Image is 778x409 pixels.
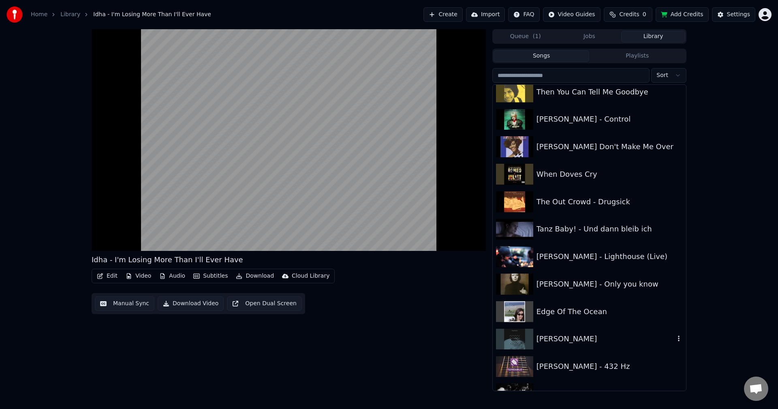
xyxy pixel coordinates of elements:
div: Cloud Library [292,272,329,280]
div: [PERSON_NAME] - Lighthouse (Live) [536,251,683,262]
span: Sort [656,71,668,79]
button: Video [122,270,154,282]
button: Create [423,7,463,22]
div: Open de chat [744,377,768,401]
button: Jobs [558,31,622,43]
div: [PERSON_NAME] - Control [536,113,683,125]
button: Subtitles [190,270,231,282]
button: Credits0 [604,7,652,22]
div: Then You Can Tell Me Goodbye [536,86,683,98]
div: Idha - I'm Losing More Than I'll Ever Have [92,254,243,266]
span: 0 [643,11,646,19]
button: Video Guides [543,7,601,22]
button: Manual Sync [95,296,154,311]
a: Library [60,11,80,19]
span: Idha - I'm Losing More Than I'll Ever Have [93,11,211,19]
button: Add Credits [656,7,709,22]
div: [PERSON_NAME] [536,333,675,345]
div: The Out Crowd - Drugsick [536,196,683,208]
button: Open Dual Screen [227,296,302,311]
div: Edge Of The Ocean [536,306,683,317]
button: Playlists [589,50,685,62]
div: When Doves Cry [536,169,683,180]
button: Settings [712,7,755,22]
button: Import [466,7,505,22]
button: Download Video [158,296,224,311]
button: Audio [156,270,188,282]
div: [PERSON_NAME] - 432 Hz [536,361,683,372]
button: Download [233,270,277,282]
a: Home [31,11,47,19]
button: Library [621,31,685,43]
div: [PERSON_NAME] Don't Make Me Over [536,141,683,152]
span: ( 1 ) [533,32,541,41]
nav: breadcrumb [31,11,211,19]
button: Queue [494,31,558,43]
div: Tanz Baby! - Und dann bleib ich [536,223,683,235]
div: Settings [727,11,750,19]
button: FAQ [508,7,539,22]
button: Edit [94,270,121,282]
button: Songs [494,50,590,62]
img: youka [6,6,23,23]
div: Voxtrot - The Start of Something (LYRICS) [536,388,683,400]
span: Credits [619,11,639,19]
div: [PERSON_NAME] - Only you know [536,278,683,290]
